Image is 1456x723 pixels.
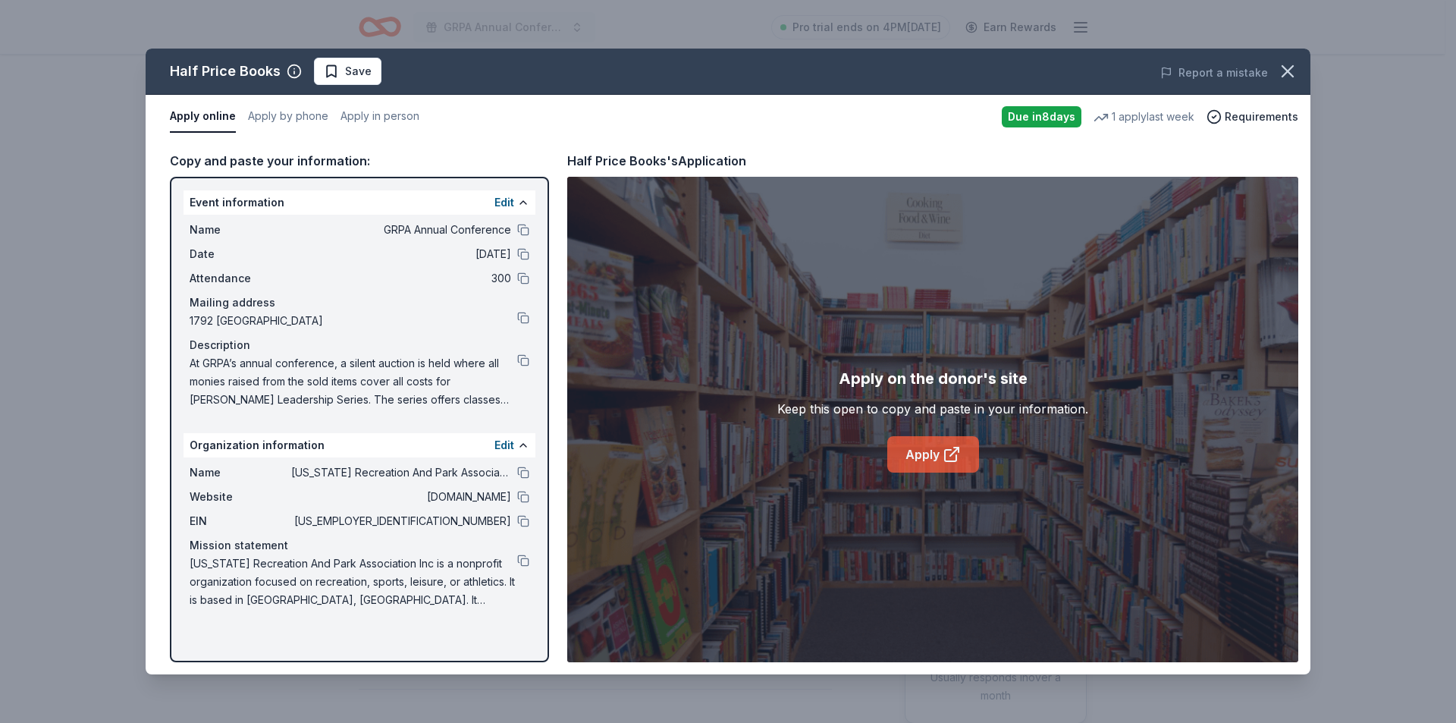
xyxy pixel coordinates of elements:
span: Requirements [1225,108,1298,126]
div: Copy and paste your information: [170,151,549,171]
div: Mailing address [190,294,529,312]
button: Edit [494,193,514,212]
a: Apply [887,436,979,473]
div: Half Price Books [170,59,281,83]
span: [US_STATE] Recreation And Park Association Inc [291,464,511,482]
span: [US_STATE] Recreation And Park Association Inc is a nonprofit organization focused on recreation,... [190,555,517,609]
span: [DATE] [291,245,511,263]
span: 1792 [GEOGRAPHIC_DATA] [190,312,517,330]
span: EIN [190,512,291,530]
div: Half Price Books's Application [567,151,746,171]
button: Requirements [1207,108,1298,126]
span: Save [345,62,372,80]
div: Event information [184,190,535,215]
button: Save [314,58,381,85]
div: Keep this open to copy and paste in your information. [777,400,1088,418]
span: Name [190,221,291,239]
span: [DOMAIN_NAME] [291,488,511,506]
span: At GRPA’s annual conference, a silent auction is held where all monies raised from the sold items... [190,354,517,409]
span: Attendance [190,269,291,288]
button: Report a mistake [1160,64,1268,82]
div: Mission statement [190,536,529,555]
span: GRPA Annual Conference [291,221,511,239]
button: Apply by phone [248,101,328,133]
div: Organization information [184,433,535,457]
span: [US_EMPLOYER_IDENTIFICATION_NUMBER] [291,512,511,530]
div: Apply on the donor's site [839,366,1028,391]
button: Edit [494,436,514,454]
div: Description [190,336,529,354]
div: 1 apply last week [1094,108,1194,126]
button: Apply in person [340,101,419,133]
span: Name [190,464,291,482]
button: Apply online [170,101,236,133]
span: Website [190,488,291,506]
div: Due in 8 days [1002,106,1081,127]
span: Date [190,245,291,263]
span: 300 [291,269,511,288]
